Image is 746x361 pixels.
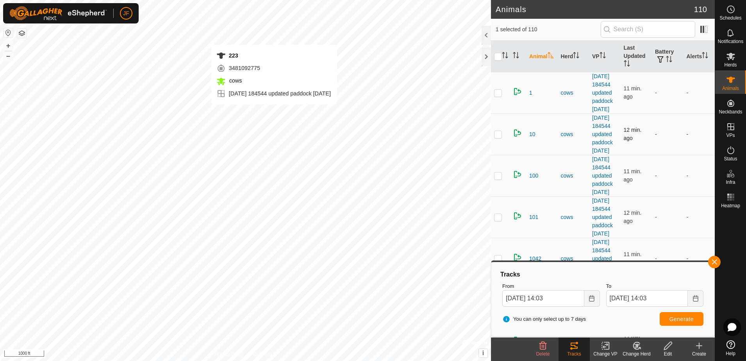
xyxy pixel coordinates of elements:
div: cows [561,172,586,180]
img: returning on [513,170,522,179]
span: Aug 22, 2025, 1:52 PM [624,251,642,266]
a: [DATE] 184544 updated paddock [DATE] [592,156,613,195]
span: Aug 22, 2025, 1:51 PM [624,127,642,141]
a: Privacy Policy [214,351,244,358]
span: Generate [669,316,694,322]
td: - [652,113,684,155]
span: Status [724,156,737,161]
td: - [652,196,684,238]
img: returning on [513,211,522,221]
span: 101 [529,213,538,221]
span: 1042 [529,255,541,263]
td: - [684,113,715,155]
span: 110 [694,4,707,15]
button: Generate [660,312,703,326]
span: 1 selected of 110 [496,25,601,34]
label: From [502,282,600,290]
span: Help [726,351,735,356]
th: Herd [558,41,589,72]
p-sorticon: Activate to sort [702,53,708,59]
a: Help [715,337,746,359]
div: cows [561,213,586,221]
img: returning on [513,87,522,96]
div: Change Herd [621,350,652,357]
div: cows [561,255,586,263]
p-sorticon: Activate to sort [666,57,672,63]
th: Battery [652,41,684,72]
span: Animals [722,86,739,91]
span: 100 [529,172,538,180]
td: - [652,72,684,113]
a: [DATE] 184544 updated paddock [DATE] [592,115,613,154]
td: - [652,238,684,279]
td: - [684,155,715,196]
div: Edit [652,350,684,357]
th: VP [589,41,621,72]
label: To [606,282,704,290]
a: [DATE] 184544 updated paddock [DATE] [592,73,613,112]
div: cows [561,338,586,346]
button: Map Layers [17,29,27,38]
span: Neckbands [719,110,742,114]
span: You can only select up to 7 days [502,315,586,323]
a: Contact Us [253,351,276,358]
div: cows [561,89,586,97]
p-sorticon: Activate to sort [502,53,508,59]
a: [DATE] 184544 updated paddock [DATE] [592,239,613,278]
div: Tracks [499,270,707,279]
button: – [4,51,13,61]
div: 3481092775 [216,63,331,73]
div: Change VP [590,350,621,357]
span: Aug 22, 2025, 1:52 PM [624,168,642,183]
button: Reset Map [4,28,13,38]
td: - [652,155,684,196]
div: cows [561,130,586,138]
th: Animal [526,41,558,72]
div: Create [684,350,715,357]
span: Infra [726,180,735,185]
img: returning on [513,128,522,138]
p-sorticon: Activate to sort [513,53,519,59]
span: VPs [726,133,735,138]
span: Herds [724,63,737,67]
img: Gallagher Logo [9,6,107,20]
span: JF [123,9,129,18]
span: 10 [529,130,535,138]
div: Tracks [559,350,590,357]
button: Choose Date [584,290,600,307]
p-sorticon: Activate to sort [573,53,579,59]
td: - [684,196,715,238]
span: Delete [536,351,550,357]
div: [DATE] 184544 updated paddock [DATE] [216,89,331,99]
span: cows [227,77,242,84]
span: 1059 [529,338,541,346]
p-sorticon: Activate to sort [600,53,606,59]
td: - [684,72,715,113]
p-sorticon: Activate to sort [624,61,630,68]
th: Alerts [684,41,715,72]
input: Search (S) [601,21,695,38]
h2: Animals [496,5,694,14]
span: i [482,350,484,356]
p-sorticon: Activate to sort [548,53,554,59]
span: 1 [529,89,532,97]
div: 223 [216,51,331,60]
span: Aug 22, 2025, 1:52 PM [624,85,642,100]
td: - [684,238,715,279]
a: [DATE] 184544 updated paddock [DATE] [592,198,613,237]
span: Aug 22, 2025, 1:51 PM [624,210,642,224]
button: i [479,349,487,357]
th: Last Updated [621,41,652,72]
span: Schedules [719,16,741,20]
img: returning on [513,253,522,262]
button: Choose Date [688,290,703,307]
button: + [4,41,13,50]
span: Notifications [718,39,743,44]
span: Heatmap [721,203,740,208]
